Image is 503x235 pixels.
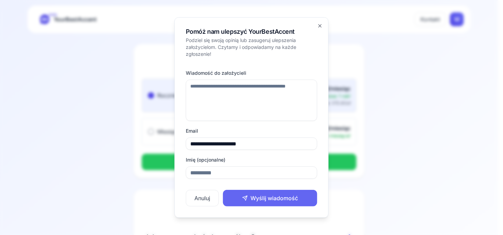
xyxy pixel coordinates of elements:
h2: Pomóż nam ulepszyć YourBestAccent [186,29,317,35]
label: Imię (opcjonalne) [186,157,225,163]
label: Wiadomość do założycieli [186,70,246,76]
p: Podziel się swoją opinią lub zasugeruj ulepszenia założycielom. Czytamy i odpowiadamy na każde zg... [186,37,317,58]
label: Email [186,128,198,134]
button: Wyślij wiadomość [223,190,317,206]
button: Anuluj [186,190,219,206]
